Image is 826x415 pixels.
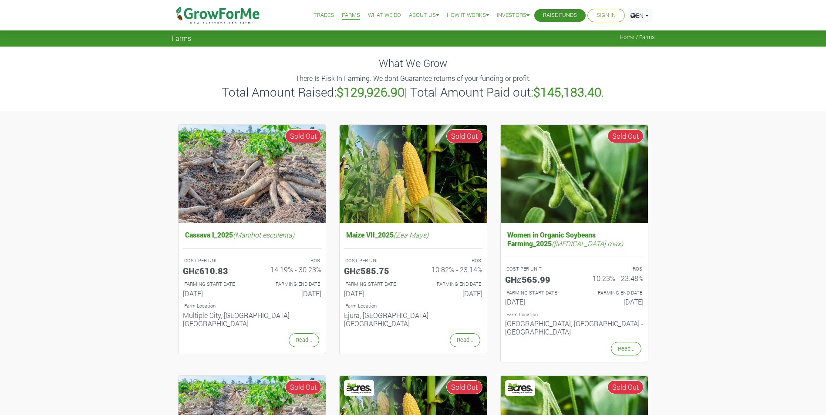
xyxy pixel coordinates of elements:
a: What We Do [368,11,401,20]
h6: 14.19% - 30.23% [259,265,321,274]
h6: [GEOGRAPHIC_DATA], [GEOGRAPHIC_DATA] - [GEOGRAPHIC_DATA] [505,319,644,336]
p: Location of Farm [184,302,320,310]
h6: [DATE] [420,289,482,298]
a: Read... [450,333,480,347]
h6: [DATE] [344,289,407,298]
a: Read... [289,333,319,347]
h6: 10.23% - 23.48% [581,274,644,282]
p: COST PER UNIT [184,257,244,264]
i: (Zea Mays) [394,230,428,239]
h6: [DATE] [183,289,246,298]
img: growforme image [501,125,648,224]
p: COST PER UNIT [506,265,566,273]
img: Acres Nano [345,382,373,395]
h5: GHȼ585.75 [344,265,407,276]
a: Investors [497,11,529,20]
a: How it Works [447,11,489,20]
span: Sold Out [607,129,644,143]
a: Raise Funds [543,11,577,20]
img: growforme image [340,125,487,224]
span: Sold Out [446,380,482,394]
span: Sold Out [607,380,644,394]
b: $129,926.90 [337,84,405,100]
a: Read... [611,342,641,355]
h5: Cassava I_2025 [183,228,321,241]
h6: Multiple City, [GEOGRAPHIC_DATA] - [GEOGRAPHIC_DATA] [183,311,321,328]
h5: Women in Organic Soybeans Farming_2025 [505,228,644,249]
a: Trades [314,11,334,20]
h6: [DATE] [505,298,568,306]
span: Home / Farms [620,34,655,40]
p: ROS [582,265,642,273]
p: FARMING START DATE [184,281,244,288]
span: Sold Out [446,129,482,143]
a: About Us [409,11,439,20]
p: ROS [421,257,481,264]
p: FARMING END DATE [582,289,642,297]
a: Farms [342,11,360,20]
h6: [DATE] [259,289,321,298]
img: Acres Nano [506,382,534,395]
a: Sign In [597,11,616,20]
span: Farms [172,34,191,42]
h6: 10.82% - 23.14% [420,265,482,274]
b: $145,183.40 [533,84,601,100]
p: FARMING END DATE [260,281,320,288]
h5: GHȼ565.99 [505,274,568,284]
p: There Is Risk In Farming. We dont Guarantee returns of your funding or profit. [173,73,654,84]
p: FARMING START DATE [345,281,405,288]
h5: GHȼ610.83 [183,265,246,276]
a: EN [627,9,653,22]
h5: Maize VII_2025 [344,228,482,241]
span: Sold Out [285,129,321,143]
i: ([MEDICAL_DATA] max) [552,239,623,248]
p: ROS [260,257,320,264]
p: FARMING START DATE [506,289,566,297]
h6: Ejura, [GEOGRAPHIC_DATA] - [GEOGRAPHIC_DATA] [344,311,482,328]
h3: Total Amount Raised: | Total Amount Paid out: . [173,85,654,100]
p: Location of Farm [345,302,481,310]
p: COST PER UNIT [345,257,405,264]
h4: What We Grow [172,57,655,70]
i: (Manihot esculenta) [233,230,294,239]
p: Location of Farm [506,311,642,318]
p: FARMING END DATE [421,281,481,288]
h6: [DATE] [581,298,644,306]
img: growforme image [179,125,326,224]
span: Sold Out [285,380,321,394]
